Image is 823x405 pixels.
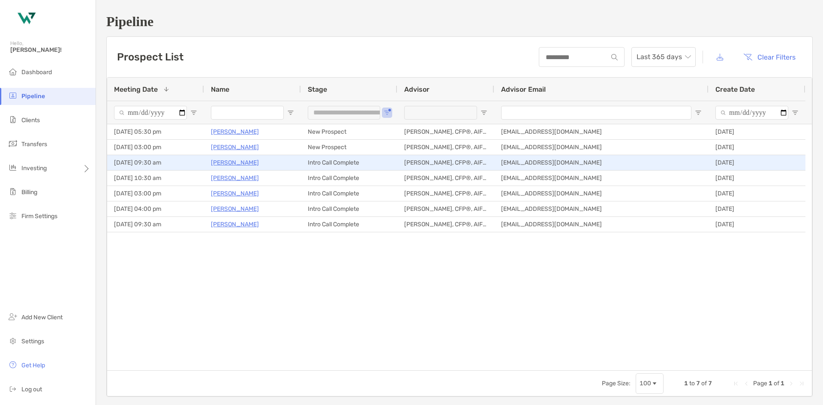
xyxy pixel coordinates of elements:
div: [DATE] 09:30 am [107,155,204,170]
span: Investing [21,165,47,172]
div: [EMAIL_ADDRESS][DOMAIN_NAME] [494,140,709,155]
span: Pipeline [21,93,45,100]
img: input icon [611,54,618,60]
span: 7 [708,380,712,387]
div: [DATE] [709,155,805,170]
button: Open Filter Menu [287,109,294,116]
a: [PERSON_NAME] [211,204,259,214]
div: [PERSON_NAME], CFP®, AIF®, CRPC [397,171,494,186]
img: clients icon [8,114,18,125]
div: Intro Call Complete [301,171,397,186]
div: [DATE] 09:30 am [107,217,204,232]
div: [DATE] 03:00 pm [107,140,204,155]
div: 100 [640,380,651,387]
button: Open Filter Menu [792,109,799,116]
span: Advisor Email [501,85,546,93]
button: Clear Filters [737,48,802,66]
div: [DATE] [709,186,805,201]
span: Clients [21,117,40,124]
button: Open Filter Menu [190,109,197,116]
span: Create Date [715,85,755,93]
img: dashboard icon [8,66,18,77]
button: Open Filter Menu [695,109,702,116]
div: [DATE] [709,124,805,139]
div: [EMAIL_ADDRESS][DOMAIN_NAME] [494,201,709,216]
span: Get Help [21,362,45,369]
div: [DATE] [709,171,805,186]
div: [PERSON_NAME], CFP®, AIF®, CPFA [397,186,494,201]
img: investing icon [8,162,18,173]
span: Name [211,85,229,93]
div: [DATE] [709,201,805,216]
span: Settings [21,338,44,345]
span: 7 [696,380,700,387]
button: Open Filter Menu [481,109,487,116]
img: logout icon [8,384,18,394]
span: Transfers [21,141,47,148]
div: [EMAIL_ADDRESS][DOMAIN_NAME] [494,124,709,139]
a: [PERSON_NAME] [211,126,259,137]
a: [PERSON_NAME] [211,219,259,230]
img: get-help icon [8,360,18,370]
div: Page Size: [602,380,631,387]
span: Dashboard [21,69,52,76]
img: billing icon [8,186,18,197]
div: [PERSON_NAME], CFP®, AIF®, CPFA [397,124,494,139]
a: [PERSON_NAME] [211,142,259,153]
div: [PERSON_NAME], CFP®, AIF®, CRPC [397,217,494,232]
div: [PERSON_NAME], CFP®, AIF®, CRPC [397,140,494,155]
a: [PERSON_NAME] [211,188,259,199]
div: [DATE] 04:00 pm [107,201,204,216]
span: to [689,380,695,387]
span: [PERSON_NAME]! [10,46,90,54]
img: pipeline icon [8,90,18,101]
span: 1 [684,380,688,387]
div: New Prospect [301,140,397,155]
div: First Page [733,380,739,387]
div: Last Page [798,380,805,387]
div: Intro Call Complete [301,155,397,170]
div: [PERSON_NAME], CFP®, AIF®, CRPC [397,155,494,170]
div: Intro Call Complete [301,217,397,232]
span: Firm Settings [21,213,57,220]
h3: Prospect List [117,51,183,63]
div: [DATE] [709,217,805,232]
span: 1 [781,380,784,387]
span: Stage [308,85,327,93]
div: Previous Page [743,380,750,387]
img: Zoe Logo [10,3,41,34]
div: [DATE] 03:00 pm [107,186,204,201]
span: Advisor [404,85,430,93]
a: [PERSON_NAME] [211,157,259,168]
span: of [701,380,707,387]
img: settings icon [8,336,18,346]
img: transfers icon [8,138,18,149]
span: Add New Client [21,314,63,321]
div: Intro Call Complete [301,186,397,201]
div: Intro Call Complete [301,201,397,216]
div: Next Page [788,380,795,387]
div: [DATE] [709,140,805,155]
span: Billing [21,189,37,196]
input: Name Filter Input [211,106,284,120]
button: Open Filter Menu [384,109,390,116]
div: [EMAIL_ADDRESS][DOMAIN_NAME] [494,155,709,170]
div: New Prospect [301,124,397,139]
div: [EMAIL_ADDRESS][DOMAIN_NAME] [494,186,709,201]
span: Last 365 days [637,48,691,66]
img: firm-settings icon [8,210,18,221]
img: add_new_client icon [8,312,18,322]
span: Meeting Date [114,85,158,93]
div: [DATE] 10:30 am [107,171,204,186]
a: [PERSON_NAME] [211,173,259,183]
div: [EMAIL_ADDRESS][DOMAIN_NAME] [494,217,709,232]
input: Create Date Filter Input [715,106,788,120]
span: 1 [769,380,772,387]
